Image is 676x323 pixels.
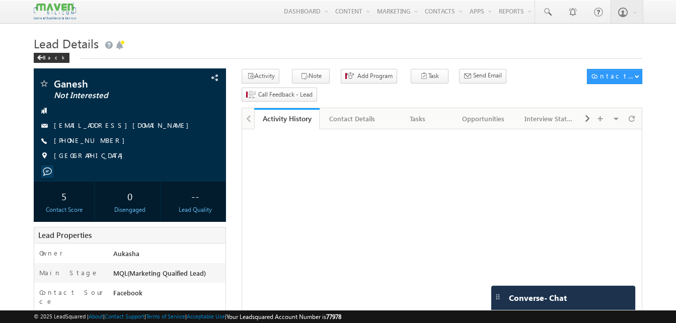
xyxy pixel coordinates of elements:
div: Facebook [111,288,226,302]
a: Acceptable Use [187,313,225,319]
a: About [89,313,103,319]
label: Contact Source [39,288,104,306]
button: Contact Actions [587,69,642,84]
span: Your Leadsquared Account Number is [227,313,341,320]
div: 5 [36,187,92,205]
div: Back [34,53,69,63]
div: Lead Quality [168,205,223,214]
label: Owner [39,249,63,258]
a: Interview Status [516,108,582,129]
span: 77978 [326,313,341,320]
label: Main Stage [39,268,99,277]
div: Contact Score [36,205,92,214]
a: Back [34,52,74,61]
button: Activity [242,69,279,84]
span: Aukasha [113,249,139,258]
span: Call Feedback - Lead [258,90,313,99]
div: -- [168,187,223,205]
a: Contact Support [105,313,144,319]
a: Activity History [254,108,320,129]
a: Contact Details [320,108,385,129]
span: © 2025 LeadSquared | | | | | [34,312,341,321]
button: Task [411,69,448,84]
span: Add Program [357,71,393,80]
img: Custom Logo [34,3,76,20]
button: Call Feedback - Lead [242,88,317,102]
span: [PHONE_NUMBER] [54,136,130,146]
a: [EMAIL_ADDRESS][DOMAIN_NAME] [54,121,194,129]
span: Converse - Chat [509,293,567,302]
span: [GEOGRAPHIC_DATA] [54,151,128,161]
div: Interview Status [524,113,573,125]
span: Ganesh [54,78,172,89]
a: Terms of Service [146,313,185,319]
span: Send Email [473,71,502,80]
div: Opportunities [459,113,507,125]
button: Note [292,69,330,84]
div: Activity History [262,114,312,123]
button: Send Email [459,69,506,84]
div: Contact Details [328,113,376,125]
div: MQL(Marketing Quaified Lead) [111,268,226,282]
img: carter-drag [494,293,502,301]
div: Tasks [394,113,442,125]
span: Lead Properties [38,230,92,240]
div: 0 [102,187,158,205]
span: Lead Details [34,35,99,51]
a: Tasks [386,108,451,129]
button: Add Program [341,69,397,84]
span: Not Interested [54,91,172,101]
div: Contact Actions [591,71,634,80]
div: Disengaged [102,205,158,214]
a: Opportunities [451,108,516,129]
